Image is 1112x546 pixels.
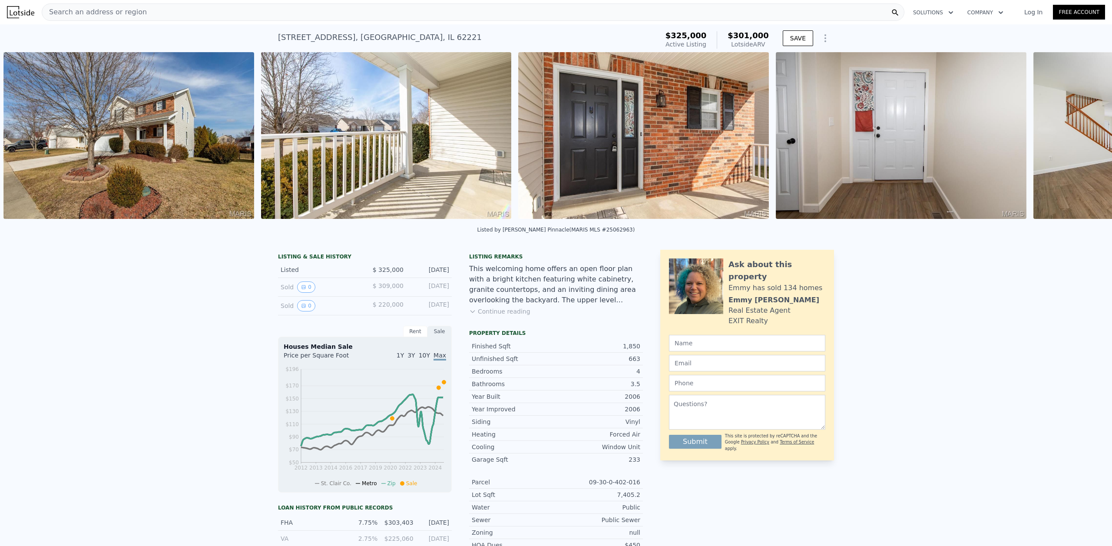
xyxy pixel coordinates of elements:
[556,516,640,524] div: Public Sewer
[297,281,315,293] button: View historical data
[309,465,323,471] tspan: 2013
[369,465,382,471] tspan: 2019
[354,465,367,471] tspan: 2017
[556,417,640,426] div: Vinyl
[469,253,643,260] div: Listing remarks
[725,433,825,452] div: This site is protected by reCAPTCHA and the Google and apply.
[289,434,299,440] tspan: $90
[1053,5,1105,20] a: Free Account
[284,342,446,351] div: Houses Median Sale
[321,480,351,486] span: St. Clair Co.
[556,392,640,401] div: 2006
[665,31,707,40] span: $325,000
[960,5,1010,20] button: Company
[472,380,556,388] div: Bathrooms
[278,31,482,43] div: [STREET_ADDRESS] , [GEOGRAPHIC_DATA] , IL 62221
[472,443,556,451] div: Cooling
[3,52,254,219] img: Sale: 169766036 Parcel: 24271938
[472,490,556,499] div: Lot Sqft
[556,490,640,499] div: 7,405.2
[281,518,342,527] div: FHA
[472,367,556,376] div: Bedrooms
[556,478,640,486] div: 09-30-0-402-016
[410,281,449,293] div: [DATE]
[556,380,640,388] div: 3.5
[284,351,365,365] div: Price per Square Foot
[285,366,299,372] tspan: $196
[472,503,556,512] div: Water
[383,518,413,527] div: $303,403
[7,6,34,18] img: Lotside
[472,405,556,414] div: Year Improved
[665,41,706,48] span: Active Listing
[669,355,825,371] input: Email
[297,300,315,311] button: View historical data
[556,342,640,351] div: 1,850
[419,534,449,543] div: [DATE]
[339,465,353,471] tspan: 2016
[1014,8,1053,17] a: Log In
[472,516,556,524] div: Sewer
[728,40,769,49] div: Lotside ARV
[472,455,556,464] div: Garage Sqft
[384,465,397,471] tspan: 2020
[741,440,769,444] a: Privacy Policy
[281,265,358,274] div: Listed
[261,52,512,219] img: Sale: 169766036 Parcel: 24271938
[347,518,377,527] div: 7.75%
[776,52,1026,219] img: Sale: 169766036 Parcel: 24271938
[472,392,556,401] div: Year Built
[324,465,338,471] tspan: 2014
[373,266,404,273] span: $ 325,000
[556,405,640,414] div: 2006
[472,528,556,537] div: Zoning
[472,478,556,486] div: Parcel
[403,326,427,337] div: Rent
[469,307,530,316] button: Continue reading
[373,282,404,289] span: $ 309,000
[410,300,449,311] div: [DATE]
[783,30,813,46] button: SAVE
[399,465,412,471] tspan: 2022
[472,417,556,426] div: Siding
[410,265,449,274] div: [DATE]
[419,352,430,359] span: 10Y
[472,354,556,363] div: Unfinished Sqft
[669,335,825,351] input: Name
[556,367,640,376] div: 4
[362,480,377,486] span: Metro
[419,518,449,527] div: [DATE]
[728,283,822,293] div: Emmy has sold 134 homes
[469,264,643,305] div: This welcoming home offers an open floor plan with a bright kitchen featuring white cabinetry, gr...
[278,504,452,511] div: Loan history from public records
[906,5,960,20] button: Solutions
[728,31,769,40] span: $301,000
[281,534,342,543] div: VA
[397,352,404,359] span: 1Y
[373,301,404,308] span: $ 220,000
[472,430,556,439] div: Heating
[414,465,427,471] tspan: 2023
[669,375,825,391] input: Phone
[285,421,299,427] tspan: $110
[347,534,377,543] div: 2.75%
[728,316,768,326] div: EXIT Realty
[285,408,299,414] tspan: $130
[556,430,640,439] div: Forced Air
[42,7,147,17] span: Search an address or region
[285,396,299,402] tspan: $150
[780,440,814,444] a: Terms of Service
[406,480,417,486] span: Sale
[285,383,299,389] tspan: $170
[278,253,452,262] div: LISTING & SALE HISTORY
[281,281,358,293] div: Sold
[429,465,442,471] tspan: 2024
[669,435,721,449] button: Submit
[289,460,299,466] tspan: $50
[407,352,415,359] span: 3Y
[387,480,396,486] span: Zip
[295,465,308,471] tspan: 2012
[477,227,635,233] div: Listed by [PERSON_NAME] Pinnacle (MARIS MLS #25062963)
[469,330,643,337] div: Property details
[728,295,819,305] div: Emmy [PERSON_NAME]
